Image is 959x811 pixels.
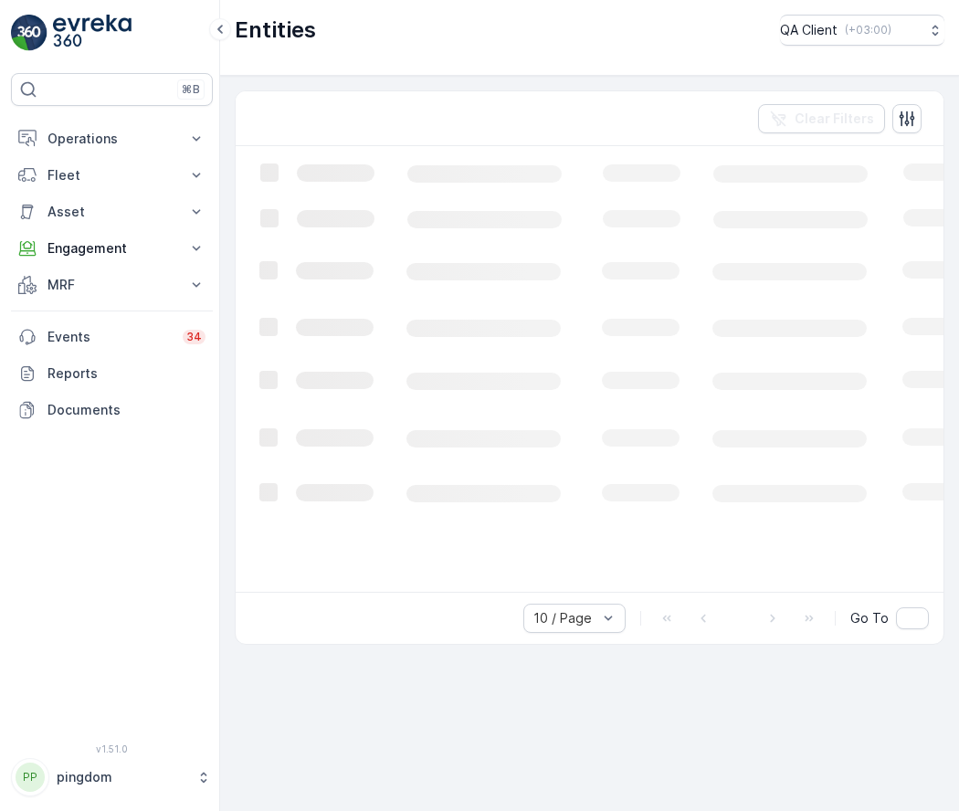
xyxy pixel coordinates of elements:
[11,15,47,51] img: logo
[16,763,45,792] div: PP
[11,758,213,796] button: PPpingdom
[780,21,838,39] p: QA Client
[53,15,132,51] img: logo_light-DOdMpM7g.png
[47,239,176,258] p: Engagement
[47,328,172,346] p: Events
[850,609,889,627] span: Go To
[11,194,213,230] button: Asset
[47,276,176,294] p: MRF
[182,82,200,97] p: ⌘B
[186,330,202,344] p: 34
[11,392,213,428] a: Documents
[11,319,213,355] a: Events34
[47,130,176,148] p: Operations
[795,110,874,128] p: Clear Filters
[11,230,213,267] button: Engagement
[11,267,213,303] button: MRF
[11,743,213,754] span: v 1.51.0
[47,364,205,383] p: Reports
[758,104,885,133] button: Clear Filters
[235,16,316,45] p: Entities
[47,166,176,184] p: Fleet
[11,355,213,392] a: Reports
[780,15,944,46] button: QA Client(+03:00)
[47,401,205,419] p: Documents
[11,121,213,157] button: Operations
[47,203,176,221] p: Asset
[845,23,891,37] p: ( +03:00 )
[11,157,213,194] button: Fleet
[57,768,187,786] p: pingdom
